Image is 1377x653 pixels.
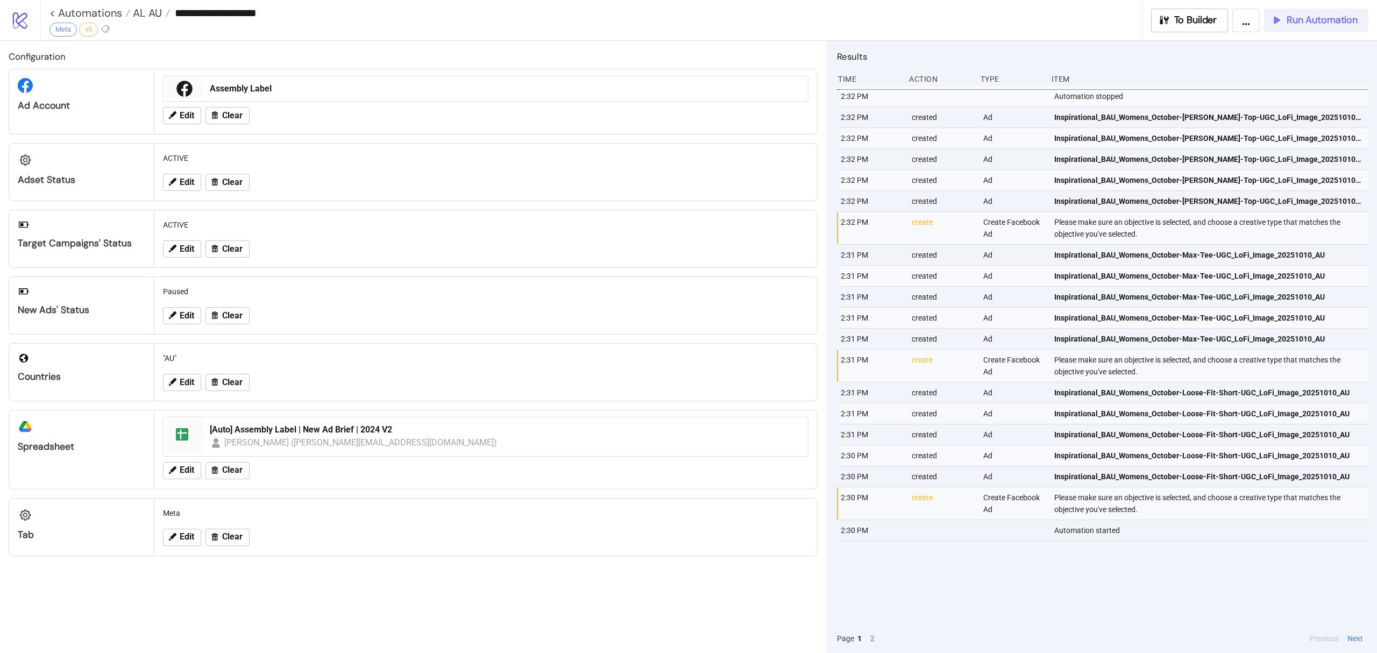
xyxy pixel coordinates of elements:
div: 2:32 PM [840,191,903,211]
div: Ad [982,382,1046,403]
span: Edit [180,178,194,187]
div: Ad [982,466,1046,487]
div: created [911,287,974,307]
div: v5 [79,23,98,37]
div: 2:32 PM [840,86,903,107]
span: Edit [180,111,194,120]
a: Inspirational_BAU_Womens_October-Max-Tee-UGC_LoFi_Image_20251010_AU [1054,245,1364,265]
div: [PERSON_NAME] ([PERSON_NAME][EMAIL_ADDRESS][DOMAIN_NAME]) [224,436,498,449]
span: Inspirational_BAU_Womens_October-Max-Tee-UGC_LoFi_Image_20251010_AU [1054,270,1325,282]
button: Clear [205,107,250,124]
div: Countries [18,371,145,383]
a: AL AU [130,8,170,18]
button: Clear [205,174,250,191]
div: Tab [18,529,145,541]
div: Ad [982,266,1046,286]
div: 2:31 PM [840,403,903,424]
span: Inspirational_BAU_Womens_October-Loose-Fit-Short-UGC_LoFi_Image_20251010_AU [1054,471,1350,482]
span: Inspirational_BAU_Womens_October-[PERSON_NAME]-Top-UGC_LoFi_Image_20251010_AU [1054,132,1364,144]
span: Inspirational_BAU_Womens_October-Max-Tee-UGC_LoFi_Image_20251010_AU [1054,312,1325,324]
div: 2:31 PM [840,308,903,328]
span: Inspirational_BAU_Womens_October-[PERSON_NAME]-Top-UGC_LoFi_Image_20251010_AU [1054,153,1364,165]
div: Meta [49,23,77,37]
div: Ad Account [18,100,145,112]
div: created [911,382,974,403]
div: created [911,191,974,211]
div: created [911,245,974,265]
button: Edit [163,529,201,546]
div: Ad [982,403,1046,424]
a: Inspirational_BAU_Womens_October-Loose-Fit-Short-UGC_LoFi_Image_20251010_AU [1054,445,1364,466]
div: Create Facebook Ad [982,350,1046,382]
div: Ad [982,191,1046,211]
div: Ad [982,308,1046,328]
div: 2:31 PM [840,245,903,265]
a: Inspirational_BAU_Womens_October-Max-Tee-UGC_LoFi_Image_20251010_AU [1054,308,1364,328]
div: Ad [982,128,1046,148]
span: Inspirational_BAU_Womens_October-[PERSON_NAME]-Top-UGC_LoFi_Image_20251010_AU [1054,111,1364,123]
div: Ad [982,245,1046,265]
span: Edit [180,244,194,254]
div: created [911,107,974,127]
div: Automation stopped [1053,86,1371,107]
div: create [911,487,974,520]
button: Clear [205,240,250,258]
button: Previous [1307,633,1342,644]
span: Clear [222,111,243,120]
div: 2:32 PM [840,149,903,169]
div: Create Facebook Ad [982,212,1046,244]
div: Action [908,69,971,89]
span: Inspirational_BAU_Womens_October-[PERSON_NAME]-Top-UGC_LoFi_Image_20251010_AU [1054,195,1364,207]
div: 2:30 PM [840,520,903,541]
a: Inspirational_BAU_Womens_October-[PERSON_NAME]-Top-UGC_LoFi_Image_20251010_AU [1054,149,1364,169]
span: Inspirational_BAU_Womens_October-Max-Tee-UGC_LoFi_Image_20251010_AU [1054,249,1325,261]
div: created [911,445,974,466]
span: Clear [222,244,243,254]
button: Clear [205,374,250,391]
button: ... [1232,9,1260,32]
div: Meta [159,503,813,523]
span: Clear [222,465,243,475]
div: Automation started [1053,520,1371,541]
div: 2:31 PM [840,329,903,349]
button: Clear [205,307,250,324]
div: Create Facebook Ad [982,487,1046,520]
a: Inspirational_BAU_Womens_October-Max-Tee-UGC_LoFi_Image_20251010_AU [1054,287,1364,307]
button: Edit [163,107,201,124]
button: Edit [163,374,201,391]
button: Edit [163,307,201,324]
a: Inspirational_BAU_Womens_October-Max-Tee-UGC_LoFi_Image_20251010_AU [1054,329,1364,349]
span: Run Automation [1287,14,1358,26]
div: 2:32 PM [840,107,903,127]
div: ACTIVE [159,148,813,168]
div: created [911,466,974,487]
div: Spreadsheet [18,441,145,453]
span: Inspirational_BAU_Womens_October-Max-Tee-UGC_LoFi_Image_20251010_AU [1054,291,1325,303]
span: Clear [222,532,243,542]
a: Inspirational_BAU_Womens_October-Loose-Fit-Short-UGC_LoFi_Image_20251010_AU [1054,382,1364,403]
button: Run Automation [1264,9,1368,32]
div: 2:31 PM [840,350,903,382]
div: Assembly Label [210,83,801,95]
div: create [911,212,974,244]
div: 2:30 PM [840,445,903,466]
button: 2 [867,633,878,644]
div: created [911,329,974,349]
div: 2:30 PM [840,466,903,487]
span: Edit [180,532,194,542]
span: Inspirational_BAU_Womens_October-Loose-Fit-Short-UGC_LoFi_Image_20251010_AU [1054,429,1350,441]
button: Edit [163,174,201,191]
button: Clear [205,529,250,546]
a: < Automations [49,8,130,18]
div: Paused [159,281,813,302]
div: created [911,266,974,286]
a: Inspirational_BAU_Womens_October-[PERSON_NAME]-Top-UGC_LoFi_Image_20251010_AU [1054,170,1364,190]
span: Inspirational_BAU_Womens_October-Loose-Fit-Short-UGC_LoFi_Image_20251010_AU [1054,387,1350,399]
button: Edit [163,462,201,479]
div: 2:31 PM [840,287,903,307]
div: Please make sure an objective is selected, and choose a creative type that matches the objective ... [1053,212,1371,244]
div: New Ads' Status [18,304,145,316]
a: Inspirational_BAU_Womens_October-Loose-Fit-Short-UGC_LoFi_Image_20251010_AU [1054,424,1364,445]
div: 2:31 PM [840,382,903,403]
div: created [911,170,974,190]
